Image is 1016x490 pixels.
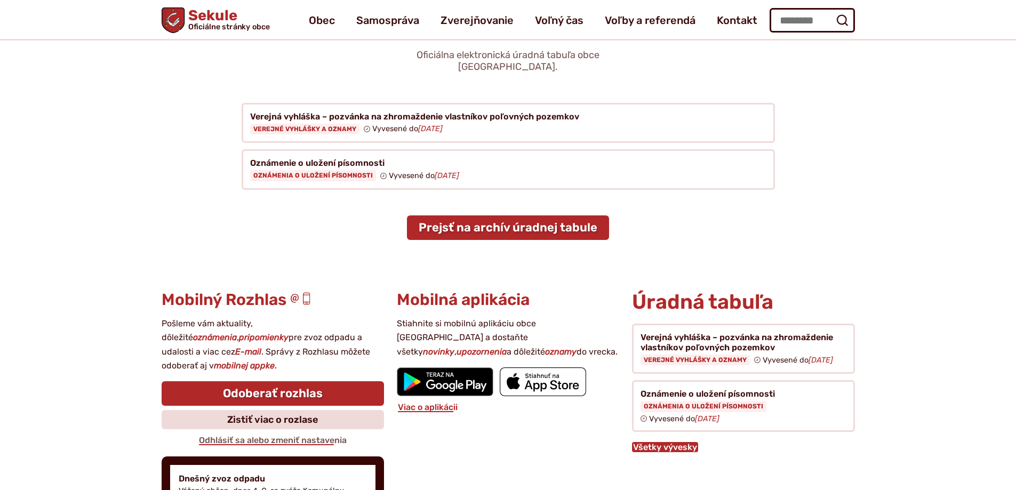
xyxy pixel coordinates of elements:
a: Zistiť viac o rozlase [162,410,384,429]
a: Všetky vývesky [632,442,698,452]
strong: E-mail [235,347,261,357]
a: Kontakt [717,5,757,35]
p: Pošleme vám aktuality, dôležité , pre zvoz odpadu a udalosti a viac cez . Správy z Rozhlasu môžet... [162,317,384,373]
a: Voľby a referendá [605,5,695,35]
a: Obec [309,5,335,35]
h3: Mobilná aplikácia [397,291,619,309]
img: Prejsť na mobilnú aplikáciu Sekule v App Store [500,367,586,396]
strong: upozornenia [457,347,507,357]
strong: oznámenia [193,332,237,342]
img: Prejsť na mobilnú aplikáciu Sekule v službe Google Play [397,367,493,396]
h2: Úradná tabuľa [632,291,854,314]
a: Zverejňovanie [441,5,514,35]
a: Oznámenie o uložení písomnosti Oznámenia o uložení písomnosti Vyvesené do[DATE] [242,149,775,190]
strong: oznamy [545,347,577,357]
a: Logo Sekule, prejsť na domovskú stránku. [162,7,270,33]
strong: pripomienky [239,332,289,342]
a: Verejná vyhláška – pozvánka na zhromaždenie vlastníkov poľovných pozemkov Verejné vyhlášky a ozna... [632,324,854,374]
h3: Mobilný Rozhlas [162,291,384,309]
img: Prejsť na domovskú stránku [162,7,185,33]
strong: mobilnej appke [214,360,275,371]
strong: novinky [423,347,454,357]
a: Odhlásiť sa alebo zmeniť nastavenia [198,435,348,445]
a: Prejsť na archív úradnej tabule [407,215,609,240]
span: Oficiálne stránky obce [188,23,270,30]
p: Oficiálna elektronická úradná tabuľa obce [GEOGRAPHIC_DATA]. [380,50,636,73]
h4: Dnešný zvoz odpadu [179,473,367,484]
p: Stiahnite si mobilnú aplikáciu obce [GEOGRAPHIC_DATA] a dostaňte všetky , a dôležité do vrecka. [397,317,619,359]
a: Odoberať rozhlas [162,381,384,406]
a: Verejná vyhláška – pozvánka na zhromaždenie vlastníkov poľovných pozemkov Verejné vyhlášky a ozna... [242,103,775,143]
a: Viac o aplikácii [397,402,459,412]
span: Sekule [185,9,270,31]
a: Oznámenie o uložení písomnosti Oznámenia o uložení písomnosti Vyvesené do[DATE] [632,380,854,432]
a: Samospráva [356,5,419,35]
a: Voľný čas [535,5,583,35]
